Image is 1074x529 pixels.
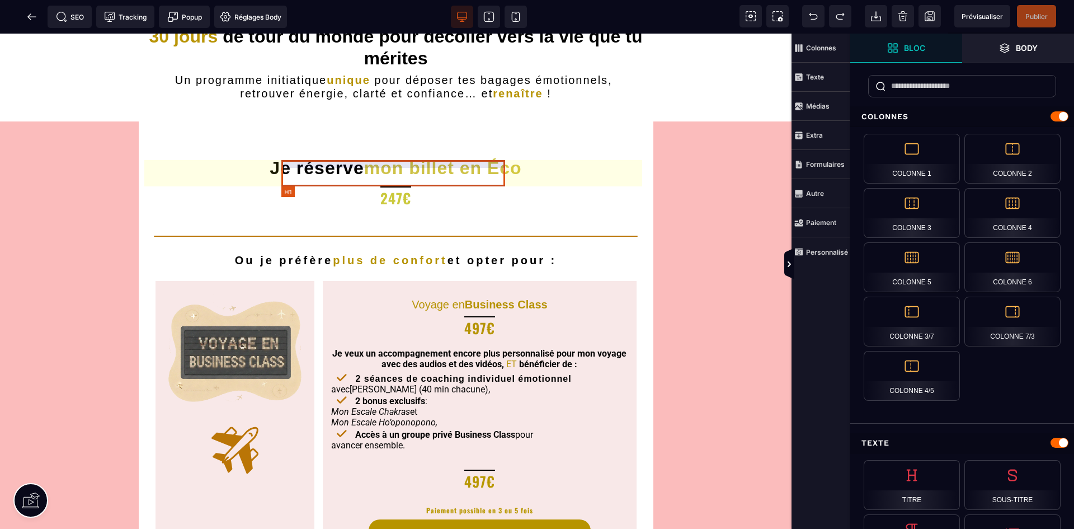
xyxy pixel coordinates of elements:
span: Enregistrer le contenu [1017,5,1056,27]
span: Prévisualiser [962,12,1003,21]
span: Métadata SEO [48,6,92,28]
span: Médias [792,92,850,121]
h1: Je réserve [147,124,645,145]
span: Capture d'écran [766,5,789,27]
span: Retour [21,6,43,28]
img: e09dea70c197d2994a0891b670a6831b_Generated_Image_a4ix31a4ix31a4ix.png [156,247,314,387]
span: Rétablir [829,5,851,27]
strong: Paiement [806,218,836,227]
b: Accès à un groupe privé Business Class [355,396,515,406]
span: avec [331,350,350,361]
span: Voir bureau [451,6,473,28]
span: : et [331,362,437,394]
span: Nettoyage [892,5,914,27]
div: Colonne 5 [864,242,960,292]
span: Paiement [792,208,850,237]
span: [PERSON_NAME] (40 min chacune), [350,350,490,361]
span: Texte [792,63,850,92]
strong: Colonnes [806,44,836,52]
span: Formulaires [792,150,850,179]
div: Colonne 1 [864,134,960,184]
span: Voir les composants [739,5,762,27]
span: Colonnes [792,34,850,63]
strong: Personnalisé [806,248,848,256]
span: Afficher les vues [850,248,861,282]
div: Colonnes [850,106,1074,127]
strong: Texte [806,73,824,81]
div: Colonne 6 [964,242,1061,292]
span: Créer une alerte modale [159,6,210,28]
strong: Autre [806,189,824,198]
i: Mon Escale Ho’oponopono, [331,383,437,394]
h2: Ou je préfère et opter pour : [147,220,645,233]
strong: Formulaires [806,160,845,168]
img: 5a442d4a8f656bbae5fc9cfc9ed2183a_noun-plane-8032710-BB7507.svg [208,389,262,443]
span: Autre [792,179,850,208]
span: Ouvrir les calques [962,34,1074,63]
span: Importer [865,5,887,27]
div: Titre [864,460,960,510]
div: Colonne 3 [864,188,960,238]
div: Sous-titre [964,460,1061,510]
span: Voir mobile [505,6,527,28]
span: pour avancer ensemble. [331,396,533,417]
button: Je choisis la Business Class [369,486,591,514]
span: Code de suivi [96,6,154,28]
div: Texte [850,433,1074,453]
span: Ouvrir les blocs [850,34,962,63]
i: Mon Escale Chakras [331,373,410,383]
span: Enregistrer [918,5,941,27]
strong: Extra [806,131,823,139]
div: Colonne 4 [964,188,1061,238]
div: Colonne 3/7 [864,297,960,347]
strong: Médias [806,102,830,110]
span: Voir tablette [478,6,500,28]
span: Aperçu [954,5,1010,27]
span: Défaire [802,5,825,27]
strong: Bloc [904,44,925,52]
strong: Body [1016,44,1038,52]
span: Personnalisé [792,237,850,266]
b: 2 bonus exclusifs [355,362,425,373]
b: 2 séances de coaching individuel émotionnel [355,340,571,350]
span: Popup [167,11,202,22]
span: Favicon [214,6,287,28]
span: Réglages Body [220,11,281,22]
span: Extra [792,121,850,150]
div: Colonne 7/3 [964,297,1061,347]
div: Colonne 2 [964,134,1061,184]
div: Colonne 4/5 [864,351,960,401]
h2: Un programme initiatique pour déposer tes bagages émotionnels, retrouver énergie, clarté et confi... [139,40,653,67]
b: Je veux un accompagnement encore plus personnalisé pour mon voyage avec des audios et des vidéos,... [332,315,626,338]
span: SEO [56,11,84,22]
span: Publier [1025,12,1048,21]
span: Tracking [104,11,147,22]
